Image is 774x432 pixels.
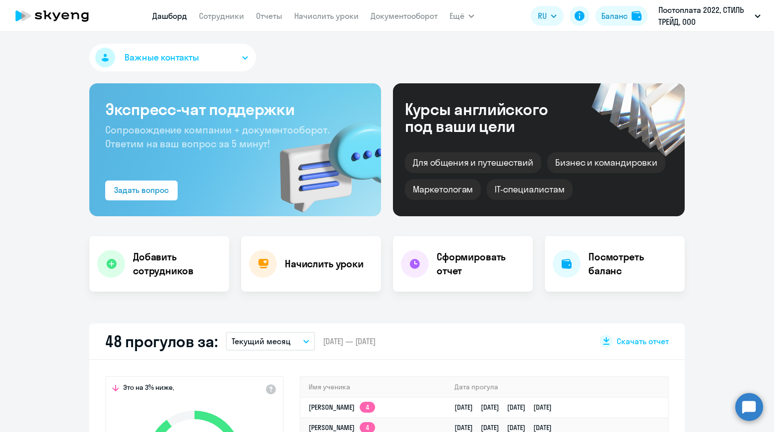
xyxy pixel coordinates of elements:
[232,335,291,347] p: Текущий месяц
[405,101,575,134] div: Курсы английского под ваши цели
[653,4,766,28] button: Постоплата 2022, СТИЛЬ ТРЕЙД, ООО
[617,336,669,347] span: Скачать отчет
[323,336,376,347] span: [DATE] — [DATE]
[405,152,541,173] div: Для общения и путешествий
[89,44,256,71] button: Важные контакты
[105,181,178,200] button: Задать вопрос
[601,10,628,22] div: Баланс
[133,250,221,278] h4: Добавить сотрудников
[588,250,677,278] h4: Посмотреть баланс
[152,11,187,21] a: Дашборд
[447,377,668,397] th: Дата прогула
[371,11,438,21] a: Документооборот
[360,402,375,413] app-skyeng-badge: 4
[450,10,464,22] span: Ещё
[405,179,481,200] div: Маркетологам
[454,423,560,432] a: [DATE][DATE][DATE][DATE]
[105,123,329,150] span: Сопровождение компании + документооборот. Ответим на ваш вопрос за 5 минут!
[226,332,315,351] button: Текущий месяц
[105,331,218,351] h2: 48 прогулов за:
[531,6,564,26] button: RU
[256,11,282,21] a: Отчеты
[595,6,647,26] button: Балансbalance
[265,105,381,216] img: bg-img
[199,11,244,21] a: Сотрудники
[114,184,169,196] div: Задать вопрос
[105,99,365,119] h3: Экспресс-чат поддержки
[450,6,474,26] button: Ещё
[658,4,751,28] p: Постоплата 2022, СТИЛЬ ТРЕЙД, ООО
[123,383,174,395] span: Это на 3% ниже,
[547,152,665,173] div: Бизнес и командировки
[294,11,359,21] a: Начислить уроки
[125,51,199,64] span: Важные контакты
[632,11,642,21] img: balance
[309,423,375,432] a: [PERSON_NAME]4
[301,377,447,397] th: Имя ученика
[538,10,547,22] span: RU
[454,403,560,412] a: [DATE][DATE][DATE][DATE]
[309,403,375,412] a: [PERSON_NAME]4
[285,257,364,271] h4: Начислить уроки
[437,250,525,278] h4: Сформировать отчет
[487,179,572,200] div: IT-специалистам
